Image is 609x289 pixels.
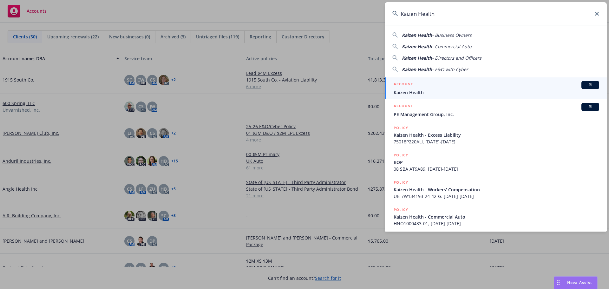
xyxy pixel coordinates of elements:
span: HNO1000433-01, [DATE]-[DATE] [394,220,599,227]
button: Nova Assist [554,276,598,289]
a: POLICYBOP08 SBA AT9A89, [DATE]-[DATE] [385,148,607,176]
span: Kaizen Health - Excess Liability [394,132,599,138]
span: BOP [394,159,599,166]
span: Kaizen Health - Workers' Compensation [394,186,599,193]
h5: POLICY [394,207,408,213]
span: Kaizen Health [402,43,432,49]
h5: ACCOUNT [394,81,413,89]
span: Kaizen Health [402,55,432,61]
span: - Commercial Auto [432,43,471,49]
span: PE Management Group, Inc. [394,111,599,118]
span: Kaizen Health [402,32,432,38]
span: - E&O with Cyber [432,66,468,72]
h5: POLICY [394,152,408,158]
span: Kaizen Health [394,89,599,96]
a: ACCOUNTBIPE Management Group, Inc. [385,99,607,121]
span: Kaizen Health [402,66,432,72]
a: ACCOUNTBIKaizen Health [385,77,607,99]
span: BI [584,82,597,88]
span: 75018P220ALI, [DATE]-[DATE] [394,138,599,145]
a: POLICYKaizen Health - Commercial AutoHNO1000433-01, [DATE]-[DATE] [385,203,607,230]
input: Search... [385,2,607,25]
span: - Directors and Officers [432,55,481,61]
span: - Business Owners [432,32,472,38]
span: Nova Assist [567,280,592,285]
a: POLICYKaizen Health - Excess Liability75018P220ALI, [DATE]-[DATE] [385,121,607,148]
a: POLICYKaizen Health - Workers' CompensationUB-7W134193-24-42-G, [DATE]-[DATE] [385,176,607,203]
h5: ACCOUNT [394,103,413,110]
div: Drag to move [554,277,562,289]
span: Kaizen Health - Commercial Auto [394,213,599,220]
span: UB-7W134193-24-42-G, [DATE]-[DATE] [394,193,599,200]
h5: POLICY [394,179,408,186]
span: BI [584,104,597,110]
h5: POLICY [394,125,408,131]
span: 08 SBA AT9A89, [DATE]-[DATE] [394,166,599,172]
